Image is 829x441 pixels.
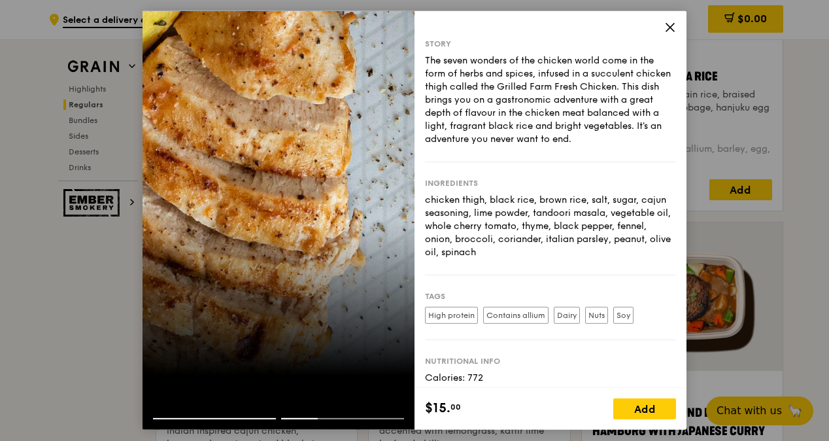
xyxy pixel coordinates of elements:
span: $15. [425,398,450,418]
div: Story [425,39,676,49]
label: Nuts [585,307,608,324]
div: Ingredients [425,178,676,188]
label: Contains allium [483,307,549,324]
label: Dairy [554,307,580,324]
div: Add [613,398,676,419]
label: High protein [425,307,478,324]
span: 00 [450,402,461,412]
div: Tags [425,291,676,302]
div: Nutritional info [425,356,676,366]
div: chicken thigh, black rice, brown rice, salt, sugar, cajun seasoning, lime powder, tandoori masala... [425,194,676,259]
div: Calories: 772 [425,372,676,385]
div: The seven wonders of the chicken world come in the form of herbs and spices, infused in a succule... [425,54,676,146]
label: Soy [613,307,634,324]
